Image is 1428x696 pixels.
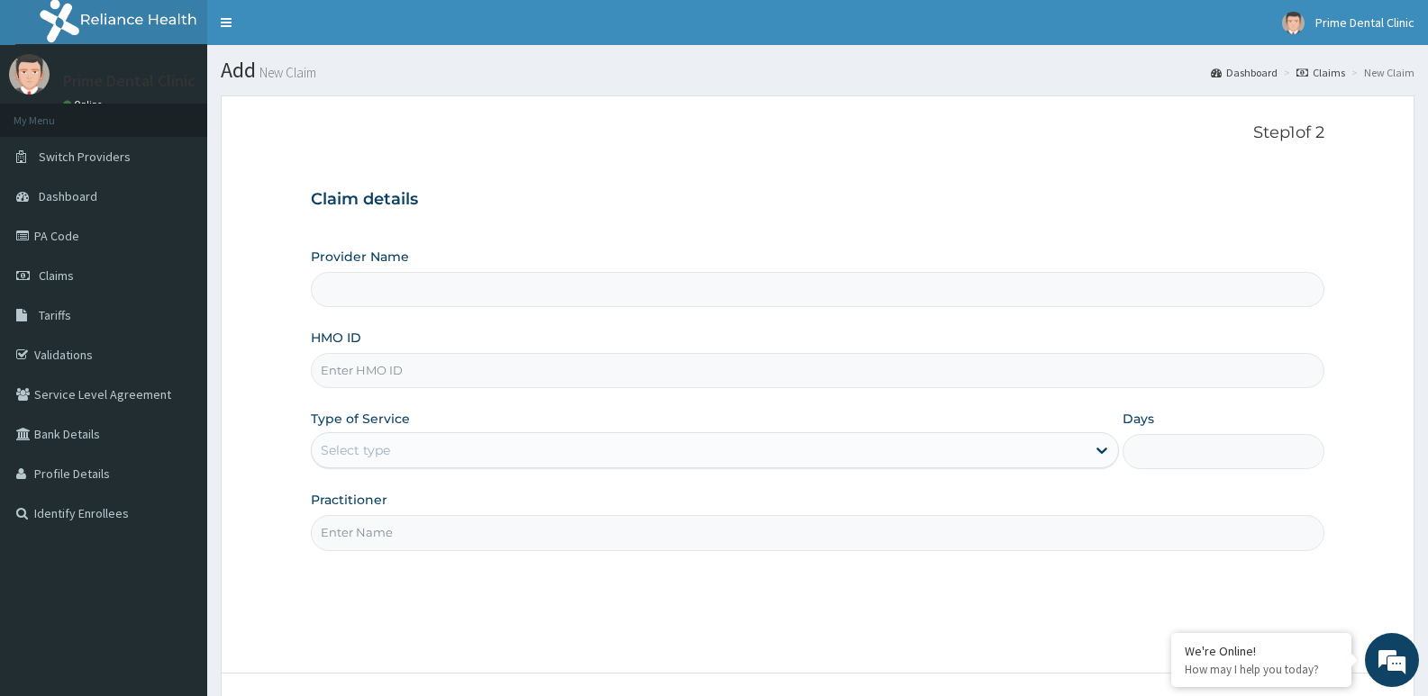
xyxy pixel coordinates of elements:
p: Step 1 of 2 [311,123,1324,143]
li: New Claim [1347,65,1414,80]
span: Tariffs [39,307,71,323]
p: Prime Dental Clinic [63,73,196,89]
label: Practitioner [311,491,387,509]
a: Online [63,98,106,111]
label: Type of Service [311,410,410,428]
p: How may I help you today? [1185,662,1338,677]
a: Dashboard [1211,65,1278,80]
label: Provider Name [311,248,409,266]
span: Switch Providers [39,149,131,165]
img: User Image [1282,12,1305,34]
a: Claims [1296,65,1345,80]
h3: Claim details [311,190,1324,210]
span: Dashboard [39,188,97,204]
input: Enter Name [311,515,1324,550]
div: Select type [321,441,390,459]
label: HMO ID [311,329,361,347]
small: New Claim [256,66,316,79]
div: We're Online! [1185,643,1338,659]
span: Prime Dental Clinic [1315,14,1414,31]
img: User Image [9,54,50,95]
input: Enter HMO ID [311,353,1324,388]
span: Claims [39,267,74,284]
h1: Add [221,59,1414,82]
label: Days [1123,410,1154,428]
